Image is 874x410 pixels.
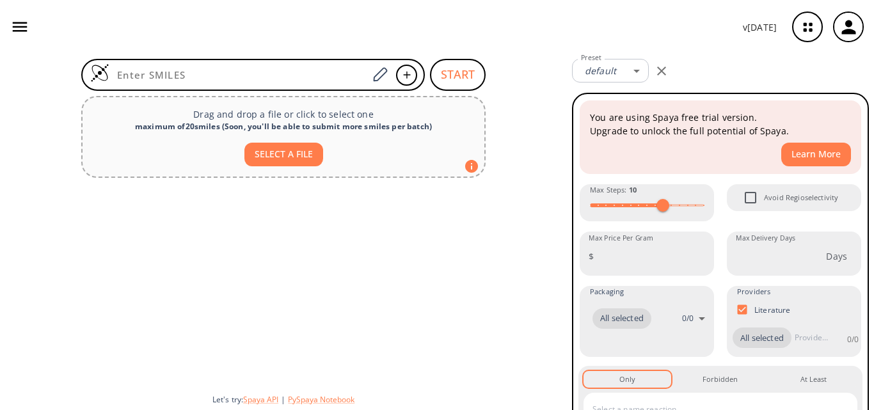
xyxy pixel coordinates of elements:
[781,143,851,166] button: Learn More
[212,394,562,405] div: Let's try:
[584,371,671,388] button: Only
[590,184,637,196] span: Max Steps :
[592,312,651,325] span: All selected
[703,374,738,385] div: Forbidden
[629,185,637,194] strong: 10
[737,184,764,211] span: Avoid Regioselectivity
[585,65,616,77] em: default
[682,313,694,324] p: 0 / 0
[847,334,859,345] p: 0 / 0
[90,63,109,83] img: Logo Spaya
[733,332,791,345] span: All selected
[764,192,838,203] span: Avoid Regioselectivity
[93,121,474,132] div: maximum of 20 smiles ( Soon, you'll be able to submit more smiles per batch )
[800,374,827,385] div: At Least
[737,286,770,297] span: Providers
[743,20,777,34] p: v [DATE]
[430,59,486,91] button: START
[278,394,288,405] span: |
[590,111,851,138] p: You are using Spaya free trial version. Upgrade to unlock the full potential of Spaya.
[676,371,764,388] button: Forbidden
[288,394,354,405] button: PySpaya Notebook
[243,394,278,405] button: Spaya API
[826,249,847,263] p: Days
[736,233,795,243] label: Max Delivery Days
[590,286,624,297] span: Packaging
[589,249,594,263] p: $
[754,304,791,315] p: Literature
[619,374,635,385] div: Only
[244,143,323,166] button: SELECT A FILE
[589,233,653,243] label: Max Price Per Gram
[93,107,474,121] p: Drag and drop a file or click to select one
[791,327,831,348] input: Provider name
[770,371,857,388] button: At Least
[581,53,601,63] label: Preset
[109,68,368,81] input: Enter SMILES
